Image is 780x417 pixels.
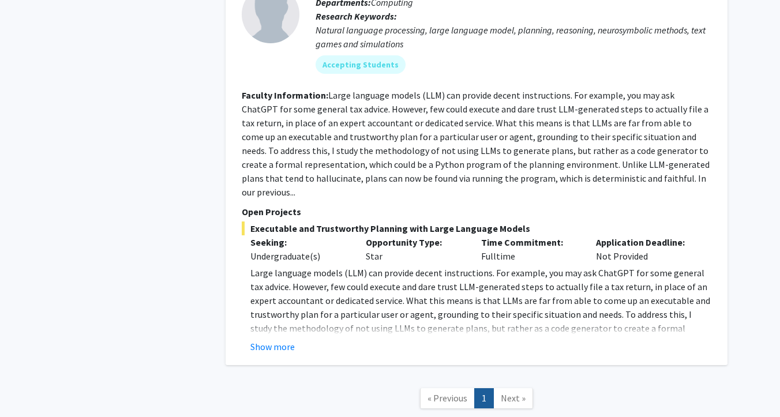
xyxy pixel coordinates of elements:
[242,205,711,219] p: Open Projects
[501,392,526,404] span: Next »
[481,235,579,249] p: Time Commitment:
[357,235,472,263] div: Star
[242,221,711,235] span: Executable and Trustworthy Planning with Large Language Models
[250,235,348,249] p: Seeking:
[472,235,588,263] div: Fulltime
[316,10,397,22] b: Research Keywords:
[596,235,694,249] p: Application Deadline:
[316,55,406,74] mat-chip: Accepting Students
[242,89,710,198] fg-read-more: Large language models (LLM) can provide decent instructions. For example, you may ask ChatGPT for...
[427,392,467,404] span: « Previous
[366,235,464,249] p: Opportunity Type:
[250,249,348,263] div: Undergraduate(s)
[587,235,703,263] div: Not Provided
[242,89,328,101] b: Faculty Information:
[250,340,295,354] button: Show more
[420,388,475,408] a: Previous Page
[9,365,49,408] iframe: Chat
[474,388,494,408] a: 1
[250,266,711,363] p: Large language models (LLM) can provide decent instructions. For example, you may ask ChatGPT for...
[316,23,711,51] div: Natural language processing, large language model, planning, reasoning, neurosymbolic methods, te...
[493,388,533,408] a: Next Page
